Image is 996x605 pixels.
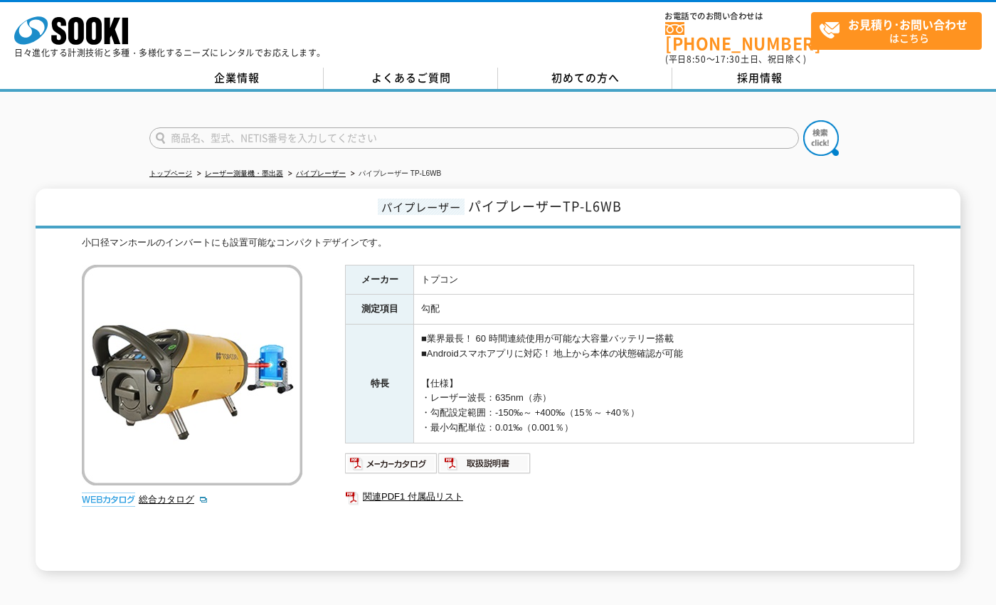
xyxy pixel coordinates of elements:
a: レーザー測量機・墨出器 [205,169,283,177]
span: パイプレーザーTP-L6WB [468,196,622,216]
span: 17:30 [715,53,741,65]
td: トプコン [414,265,914,295]
img: webカタログ [82,493,135,507]
span: パイプレーザー [378,199,465,215]
input: 商品名、型式、NETIS番号を入力してください [149,127,799,149]
td: 勾配 [414,295,914,325]
span: お電話でのお問い合わせは [665,12,811,21]
img: パイプレーザー TP-L6WB [82,265,302,485]
div: 小口径マンホールのインバートにも設置可能なコンパクトデザインです。 [82,236,914,251]
span: (平日 ～ 土日、祝日除く) [665,53,806,65]
th: 測定項目 [346,295,414,325]
a: 企業情報 [149,68,324,89]
a: よくあるご質問 [324,68,498,89]
a: [PHONE_NUMBER] [665,22,811,51]
img: メーカーカタログ [345,452,438,475]
a: お見積り･お問い合わせはこちら [811,12,982,50]
p: 日々進化する計測技術と多種・多様化するニーズにレンタルでお応えします。 [14,48,326,57]
a: 取扱説明書 [438,461,531,472]
span: はこちら [819,13,981,48]
li: パイプレーザー TP-L6WB [348,167,441,181]
span: 8:50 [687,53,706,65]
a: トップページ [149,169,192,177]
a: 総合カタログ [139,494,208,505]
strong: お見積り･お問い合わせ [848,16,968,33]
a: 初めての方へ [498,68,672,89]
img: btn_search.png [803,120,839,156]
a: メーカーカタログ [345,461,438,472]
span: 初めての方へ [551,70,620,85]
th: 特長 [346,325,414,443]
a: 採用情報 [672,68,847,89]
img: 取扱説明書 [438,452,531,475]
td: ■業界最長！ 60 時間連続使用が可能な大容量バッテリー搭載 ■Androidスマホアプリに対応！ 地上から本体の状態確認が可能 【仕様】 ・レーザー波長：635nm（赤） ・勾配設定範囲：-1... [414,325,914,443]
th: メーカー [346,265,414,295]
a: 関連PDF1 付属品リスト [345,488,914,506]
a: パイプレーザー [296,169,346,177]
